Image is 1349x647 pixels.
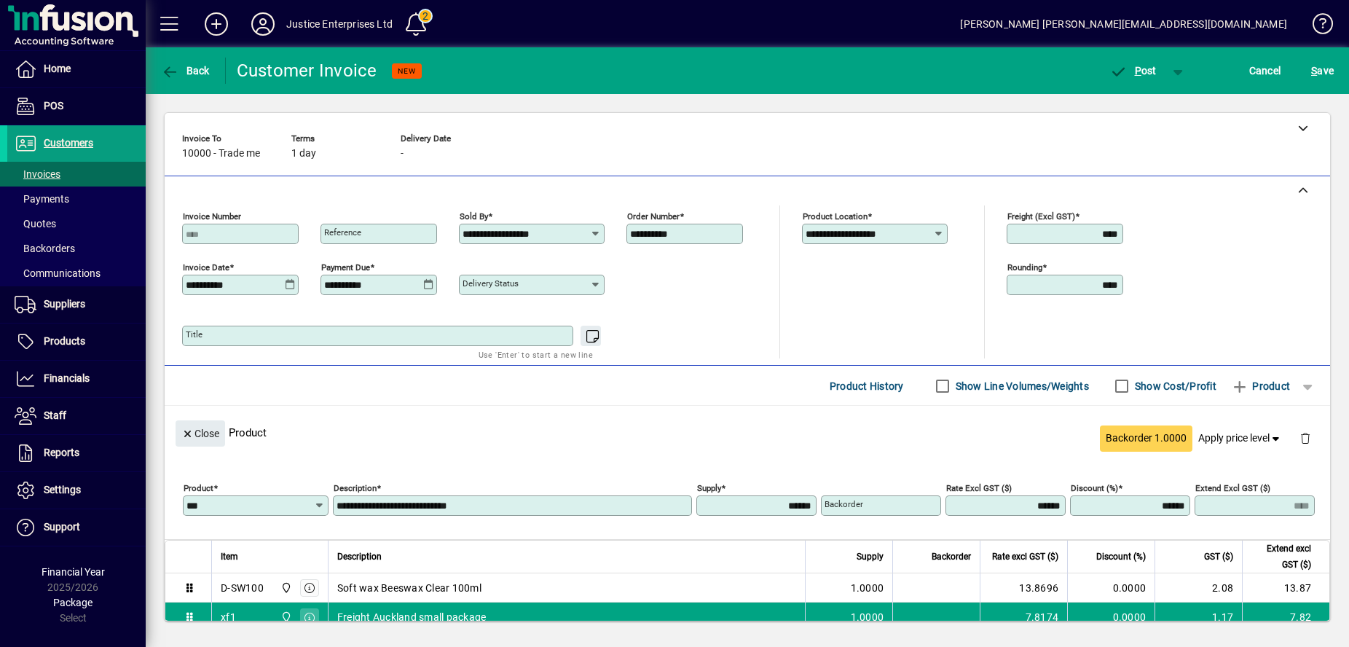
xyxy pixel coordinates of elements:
span: Soft wax Beeswax Clear 100ml [337,581,481,595]
label: Show Line Volumes/Weights [953,379,1089,393]
span: Reports [44,447,79,458]
td: 2.08 [1155,573,1242,603]
span: Financial Year [42,566,105,578]
span: henderson warehouse [277,580,294,596]
span: Product History [830,375,904,398]
a: Invoices [7,162,146,187]
a: Products [7,323,146,360]
mat-label: Sold by [460,211,488,221]
span: 1.0000 [851,610,884,624]
mat-label: Product location [803,211,868,221]
span: Supply [857,549,884,565]
span: ost [1109,65,1157,77]
span: Financials [44,372,90,384]
span: Communications [15,267,101,279]
span: Item [221,549,238,565]
mat-label: Invoice number [183,211,241,221]
span: Description [337,549,382,565]
a: Support [7,509,146,546]
mat-hint: Use 'Enter' to start a new line [479,346,593,363]
mat-label: Reference [324,227,361,238]
span: Products [44,335,85,347]
button: Post [1102,58,1164,84]
span: Suppliers [44,298,85,310]
span: GST ($) [1204,549,1233,565]
span: 1 day [291,148,316,160]
span: Backorder 1.0000 [1106,431,1187,446]
a: Communications [7,261,146,286]
mat-label: Rate excl GST ($) [946,483,1012,493]
mat-label: Payment due [321,262,370,272]
span: P [1135,65,1141,77]
a: Quotes [7,211,146,236]
div: 13.8696 [989,581,1058,595]
span: Freight Auckland small package [337,610,487,624]
button: Close [176,420,225,447]
span: Package [53,597,93,608]
div: 7.8174 [989,610,1058,624]
span: S [1311,65,1317,77]
button: Product History [824,373,910,399]
span: Rate excl GST ($) [992,549,1058,565]
a: Payments [7,187,146,211]
div: Justice Enterprises Ltd [286,12,393,36]
mat-label: Invoice date [183,262,229,272]
mat-label: Title [186,329,202,340]
div: xf1 [221,610,236,624]
span: Backorders [15,243,75,254]
mat-label: Discount (%) [1071,483,1118,493]
button: Profile [240,11,286,37]
span: Product [1231,375,1290,398]
td: 0.0000 [1067,603,1155,632]
a: Settings [7,472,146,509]
span: - [401,148,404,160]
span: Close [181,422,219,446]
span: NEW [398,66,416,76]
span: Support [44,521,80,533]
span: Settings [44,484,81,495]
div: Customer Invoice [237,59,377,82]
span: Discount (%) [1096,549,1146,565]
button: Backorder 1.0000 [1100,426,1192,452]
span: POS [44,100,63,111]
a: Reports [7,435,146,471]
div: [PERSON_NAME] [PERSON_NAME][EMAIL_ADDRESS][DOMAIN_NAME] [960,12,1287,36]
span: Customers [44,137,93,149]
a: Staff [7,398,146,434]
app-page-header-button: Delete [1288,431,1323,444]
mat-label: Backorder [825,499,863,509]
mat-label: Delivery status [463,278,519,289]
span: Staff [44,409,66,421]
span: Apply price level [1198,431,1283,446]
td: 7.82 [1242,603,1329,632]
div: D-SW100 [221,581,264,595]
a: Backorders [7,236,146,261]
a: Suppliers [7,286,146,323]
label: Show Cost/Profit [1132,379,1216,393]
button: Add [193,11,240,37]
span: Quotes [15,218,56,230]
span: ave [1311,59,1334,82]
div: Product [165,406,1330,459]
button: Product [1224,373,1297,399]
span: henderson warehouse [277,609,294,625]
button: Delete [1288,420,1323,455]
app-page-header-button: Back [146,58,226,84]
button: Save [1307,58,1337,84]
td: 0.0000 [1067,573,1155,603]
app-page-header-button: Close [172,426,229,439]
span: Backorder [932,549,971,565]
span: Extend excl GST ($) [1251,541,1311,573]
mat-label: Extend excl GST ($) [1195,483,1270,493]
span: 10000 - Trade me [182,148,260,160]
mat-label: Freight (excl GST) [1007,211,1075,221]
td: 13.87 [1242,573,1329,603]
a: POS [7,88,146,125]
button: Apply price level [1192,426,1289,452]
span: Home [44,63,71,74]
span: 1.0000 [851,581,884,595]
span: Back [161,65,210,77]
span: Invoices [15,168,60,180]
mat-label: Order number [627,211,680,221]
button: Cancel [1246,58,1285,84]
